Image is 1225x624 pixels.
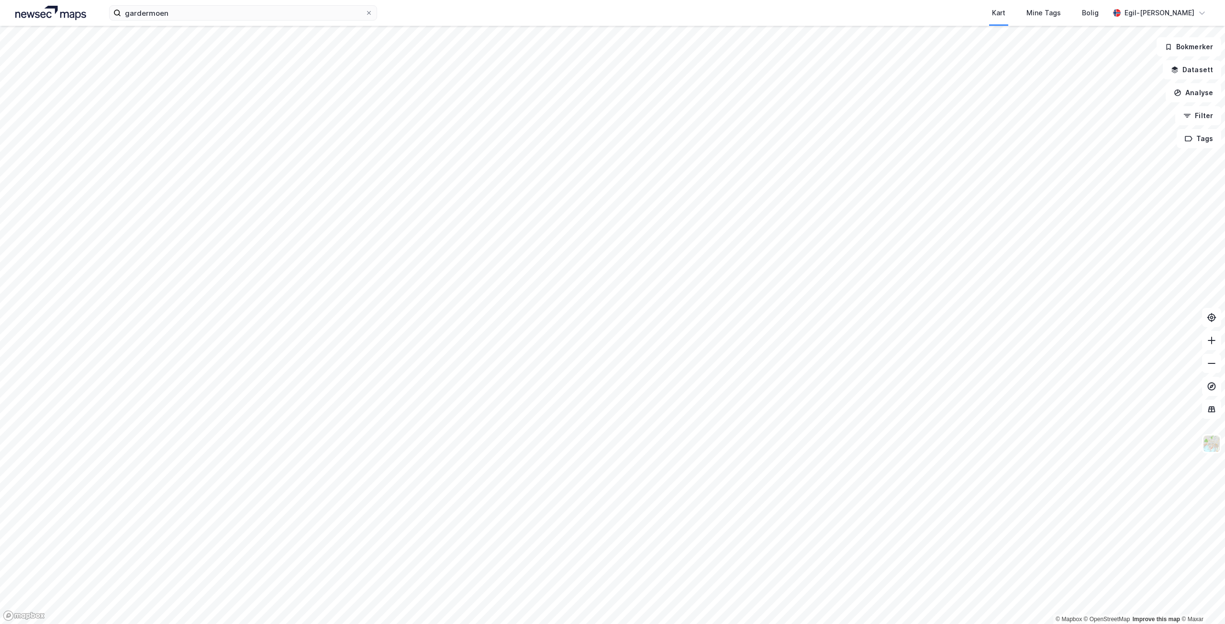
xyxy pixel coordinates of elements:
a: Mapbox homepage [3,610,45,621]
button: Filter [1175,106,1221,125]
button: Analyse [1166,83,1221,102]
iframe: Chat Widget [1177,578,1225,624]
img: Z [1203,435,1221,453]
img: logo.a4113a55bc3d86da70a041830d287a7e.svg [15,6,86,20]
button: Datasett [1163,60,1221,79]
div: Egil-[PERSON_NAME] [1125,7,1194,19]
a: Mapbox [1056,616,1082,623]
a: OpenStreetMap [1084,616,1130,623]
div: Bolig [1082,7,1099,19]
a: Improve this map [1133,616,1180,623]
div: Mine Tags [1026,7,1061,19]
input: Søk på adresse, matrikkel, gårdeiere, leietakere eller personer [121,6,365,20]
div: Kart [992,7,1005,19]
button: Tags [1177,129,1221,148]
button: Bokmerker [1157,37,1221,56]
